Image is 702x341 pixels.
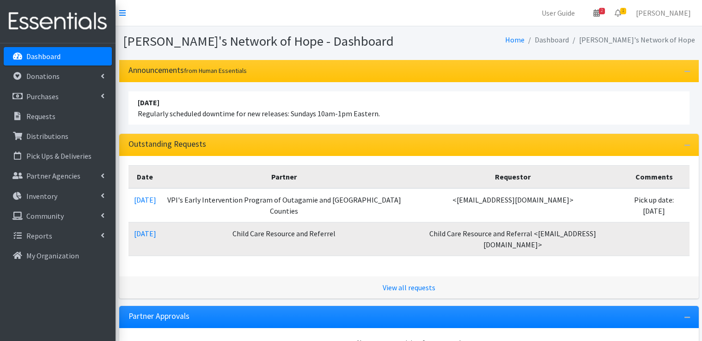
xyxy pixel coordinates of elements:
a: Reports [4,227,112,245]
strong: [DATE] [138,98,159,107]
a: My Organization [4,246,112,265]
th: Comments [619,165,690,188]
a: Community [4,207,112,225]
a: Donations [4,67,112,85]
a: User Guide [534,4,582,22]
small: from Human Essentials [184,66,247,75]
h3: Outstanding Requests [128,139,206,149]
a: Pick Ups & Deliveries [4,147,112,165]
p: My Organization [26,251,79,260]
span: 1 [620,8,626,14]
li: Regularly scheduled downtime for new releases: Sundays 10am-1pm Eastern. [128,91,690,125]
h3: Announcements [128,66,247,75]
td: <[EMAIL_ADDRESS][DOMAIN_NAME]> [407,188,619,222]
a: Partner Agencies [4,167,112,185]
p: Distributions [26,132,68,141]
a: 2 [586,4,607,22]
h1: [PERSON_NAME]'s Network of Hope - Dashboard [123,33,406,49]
td: Child Care Resource and Referral <[EMAIL_ADDRESS][DOMAIN_NAME]> [407,222,619,256]
p: Pick Ups & Deliveries [26,151,92,161]
a: Inventory [4,187,112,205]
th: Partner [162,165,407,188]
a: Purchases [4,87,112,106]
a: 1 [607,4,629,22]
p: Dashboard [26,52,61,61]
p: Purchases [26,92,59,101]
a: [DATE] [134,195,156,204]
p: Donations [26,72,60,81]
p: Reports [26,231,52,240]
span: 2 [599,8,605,14]
img: HumanEssentials [4,6,112,37]
a: Dashboard [4,47,112,66]
h3: Partner Approvals [128,311,189,321]
th: Requestor [407,165,619,188]
a: View all requests [383,283,435,292]
a: [DATE] [134,229,156,238]
td: Child Care Resource and Referrel [162,222,407,256]
td: VPI's Early Intervention Program of Outagamie and [GEOGRAPHIC_DATA] Counties [162,188,407,222]
p: Community [26,211,64,221]
td: Pick up date: [DATE] [619,188,690,222]
a: Requests [4,107,112,126]
p: Inventory [26,191,57,201]
a: Distributions [4,127,112,145]
p: Partner Agencies [26,171,80,180]
a: Home [505,35,525,44]
a: [PERSON_NAME] [629,4,698,22]
li: Dashboard [525,33,569,47]
li: [PERSON_NAME]'s Network of Hope [569,33,695,47]
th: Date [128,165,162,188]
p: Requests [26,112,55,121]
